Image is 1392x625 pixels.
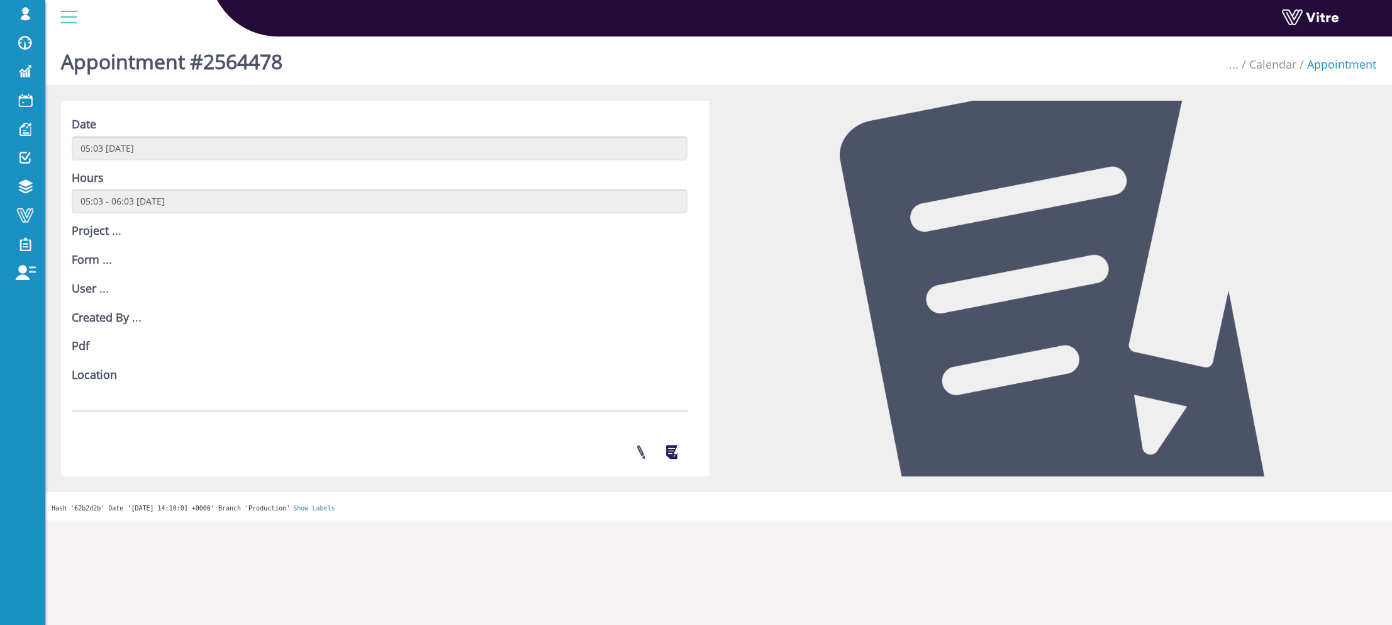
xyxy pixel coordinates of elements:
[1229,57,1239,72] span: ...
[52,505,290,512] span: Hash '62b2d2b' Date '[DATE] 14:10:01 +0000' Branch 'Production'
[72,367,117,383] label: Location
[72,281,96,297] label: User
[132,310,142,325] span: ...
[293,505,335,512] a: Show Labels
[103,252,112,267] span: ...
[72,170,104,186] label: Hours
[1296,57,1376,73] li: Appointment
[72,116,96,133] label: Date
[1249,57,1296,72] a: Calendar
[72,252,99,268] label: Form
[112,223,121,238] span: ...
[72,223,109,239] label: Project
[61,31,282,85] h1: Appointment #2564478
[72,338,89,354] label: Pdf
[99,281,109,296] span: ...
[72,310,129,326] label: Created By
